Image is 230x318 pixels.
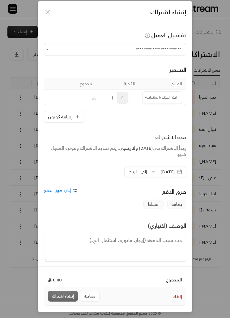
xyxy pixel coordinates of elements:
div: مدة الاشتراك [44,133,186,141]
button: Open [44,46,51,53]
th: الكمية [98,78,138,90]
span: تفاصيل العميل [144,30,186,40]
th: المجموع [58,78,98,90]
span: [DATE] [160,169,175,175]
span: 0.00 [48,277,62,283]
span: إدارة طرق الدفع [44,186,71,194]
div: الوصف (اختياري) [148,221,186,230]
button: إلغاء [173,294,182,300]
span: طرق الدفع [162,187,186,197]
span: إلى الأبد [132,168,147,175]
button: Open [142,94,149,101]
span: ولا ينتهي [119,144,138,152]
div: يبدأ الاشتراك في . يتم تجديد الاشتراك وفوترة العميل شهر. [44,145,186,157]
th: المنتج [138,78,186,90]
span: المجموع [166,277,182,283]
div: التسعير [44,65,186,74]
span: بطاقة [167,200,186,209]
span: أقساط [143,200,164,209]
span: 0 [117,92,128,104]
table: Selected Products [44,78,186,106]
td: - [58,90,98,106]
span: إنشاء اشتراك [150,7,186,17]
span: [DATE] [139,144,153,152]
button: إضافة كوبون [44,111,84,123]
